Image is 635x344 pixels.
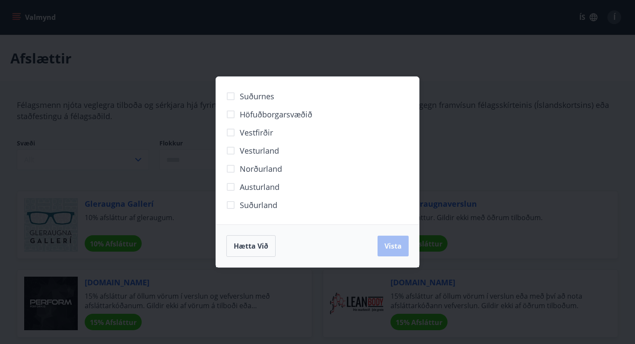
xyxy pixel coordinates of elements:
[226,235,276,257] button: Hætta við
[240,163,282,174] span: Norðurland
[240,145,279,156] span: Vesturland
[240,199,277,211] span: Suðurland
[240,127,273,138] span: Vestfirðir
[234,241,268,251] span: Hætta við
[240,91,274,102] span: Suðurnes
[240,181,279,193] span: Austurland
[240,109,312,120] span: Höfuðborgarsvæðið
